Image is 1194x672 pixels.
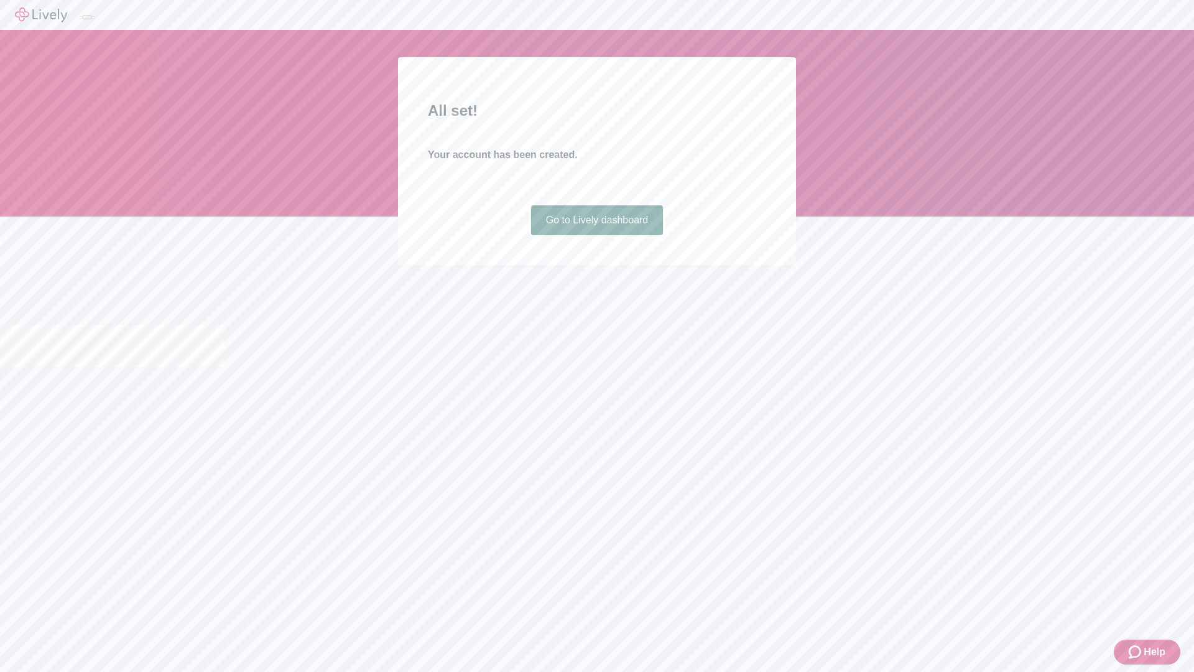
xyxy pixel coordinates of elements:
[428,100,766,122] h2: All set!
[15,7,67,22] img: Lively
[1114,640,1180,665] button: Zendesk support iconHelp
[1144,645,1165,660] span: Help
[428,147,766,162] h4: Your account has been created.
[531,205,664,235] a: Go to Lively dashboard
[1129,645,1144,660] svg: Zendesk support icon
[82,16,92,19] button: Log out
